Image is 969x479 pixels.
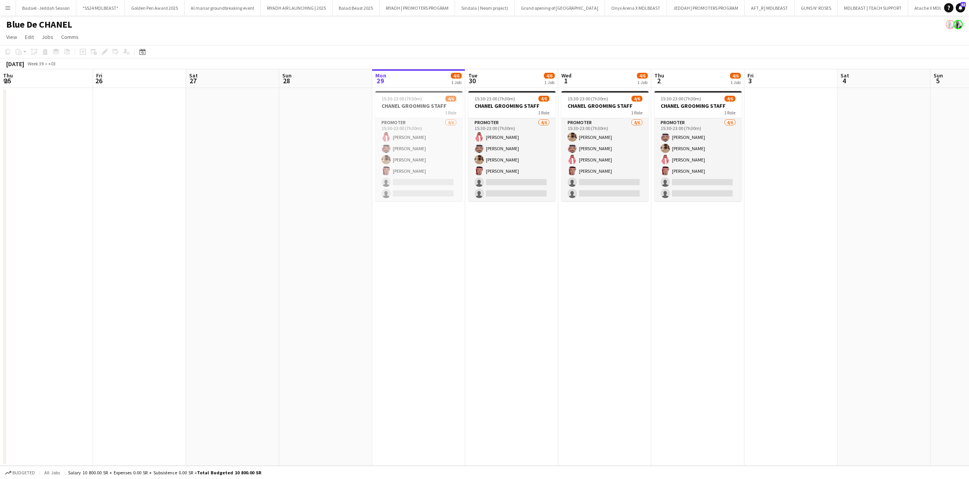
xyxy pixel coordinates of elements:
[730,79,740,85] div: 1 Job
[282,72,292,79] span: Sun
[560,76,572,85] span: 1
[43,470,62,475] span: All jobs
[261,0,332,16] button: RIYADH AIR LAUNCHING | 2025
[730,73,741,79] span: 4/6
[561,102,649,109] h3: CHANEL GROOMING STAFF
[197,470,261,475] span: Total Budgeted 10 800.00 SR
[42,33,53,40] span: Jobs
[25,33,34,40] span: Edit
[68,470,261,475] div: Salary 10 800.00 SR + Expenses 0.00 SR + Subsistence 0.00 SR =
[544,73,555,79] span: 4/6
[467,76,477,85] span: 30
[445,110,456,116] span: 1 Role
[2,76,13,85] span: 25
[96,72,102,79] span: Fri
[451,73,462,79] span: 4/6
[95,76,102,85] span: 26
[6,19,72,30] h1: Blue De CHANEL
[653,76,664,85] span: 2
[839,76,849,85] span: 4
[795,0,838,16] button: GUNS N' ROSES
[908,0,961,16] button: Atache X MDLBEAST
[746,76,754,85] span: 3
[725,96,735,102] span: 4/6
[3,72,13,79] span: Thu
[445,96,456,102] span: 4/6
[654,102,742,109] h3: CHANEL GROOMING STAFF
[6,60,24,68] div: [DATE]
[745,0,795,16] button: AFT_R | MDLBEAST
[375,72,386,79] span: Mon
[12,470,35,475] span: Budgeted
[667,0,745,16] button: JEDDAH | PROMOTERS PROGRAM
[932,76,943,85] span: 5
[946,20,955,29] app-user-avatar: Ali Shamsan
[561,72,572,79] span: Wed
[953,20,963,29] app-user-avatar: Ali Shamsan
[561,118,649,201] app-card-role: PROMOTER4/615:30-23:00 (7h30m)[PERSON_NAME][PERSON_NAME][PERSON_NAME][PERSON_NAME]
[661,96,701,102] span: 15:30-23:00 (7h30m)
[654,118,742,201] app-card-role: PROMOTER4/615:30-23:00 (7h30m)[PERSON_NAME][PERSON_NAME][PERSON_NAME][PERSON_NAME]
[451,79,461,85] div: 1 Job
[841,72,849,79] span: Sat
[332,0,380,16] button: Balad Beast 2025
[4,468,36,477] button: Budgeted
[185,0,261,16] button: Al manar groundbreaking event
[568,96,608,102] span: 15:30-23:00 (7h30m)
[22,32,37,42] a: Edit
[934,72,943,79] span: Sun
[468,72,477,79] span: Tue
[475,96,515,102] span: 15:30-23:00 (7h30m)
[637,73,648,79] span: 4/6
[631,96,642,102] span: 4/6
[538,96,549,102] span: 4/6
[605,0,667,16] button: Onyx Arena X MDLBEAST
[58,32,82,42] a: Comms
[61,33,79,40] span: Comms
[76,0,125,16] button: *SS24 MDLBEAST*
[956,3,965,12] a: 62
[561,91,649,201] app-job-card: 15:30-23:00 (7h30m)4/6CHANEL GROOMING STAFF1 RolePROMOTER4/615:30-23:00 (7h30m)[PERSON_NAME][PERS...
[382,96,422,102] span: 15:30-23:00 (7h30m)
[468,102,556,109] h3: CHANEL GROOMING STAFF
[281,76,292,85] span: 28
[838,0,908,16] button: MDLBEAST | TEACH SUPPORT
[188,76,198,85] span: 27
[631,110,642,116] span: 1 Role
[544,79,554,85] div: 1 Job
[747,72,754,79] span: Fri
[375,118,463,201] app-card-role: PROMOTER4/615:30-23:00 (7h30m)[PERSON_NAME][PERSON_NAME][PERSON_NAME][PERSON_NAME]
[654,91,742,201] app-job-card: 15:30-23:00 (7h30m)4/6CHANEL GROOMING STAFF1 RolePROMOTER4/615:30-23:00 (7h30m)[PERSON_NAME][PERS...
[39,32,56,42] a: Jobs
[538,110,549,116] span: 1 Role
[375,102,463,109] h3: CHANEL GROOMING STAFF
[375,91,463,201] app-job-card: 15:30-23:00 (7h30m)4/6CHANEL GROOMING STAFF1 RolePROMOTER4/615:30-23:00 (7h30m)[PERSON_NAME][PERS...
[16,0,76,16] button: Badael -Jeddah Season
[189,72,198,79] span: Sat
[724,110,735,116] span: 1 Role
[3,32,20,42] a: View
[637,79,647,85] div: 1 Job
[654,72,664,79] span: Thu
[380,0,455,16] button: RIYADH | PROMOTERS PROGRAM
[26,61,45,67] span: Week 39
[374,76,386,85] span: 29
[455,0,515,16] button: Sindala ( Neom project)
[6,33,17,40] span: View
[125,0,185,16] button: Golden Pen Award 2025
[468,118,556,201] app-card-role: PROMOTER4/615:30-23:00 (7h30m)[PERSON_NAME][PERSON_NAME][PERSON_NAME][PERSON_NAME]
[960,2,966,7] span: 62
[468,91,556,201] app-job-card: 15:30-23:00 (7h30m)4/6CHANEL GROOMING STAFF1 RolePROMOTER4/615:30-23:00 (7h30m)[PERSON_NAME][PERS...
[48,61,56,67] div: +03
[515,0,605,16] button: Grand opening of [GEOGRAPHIC_DATA]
